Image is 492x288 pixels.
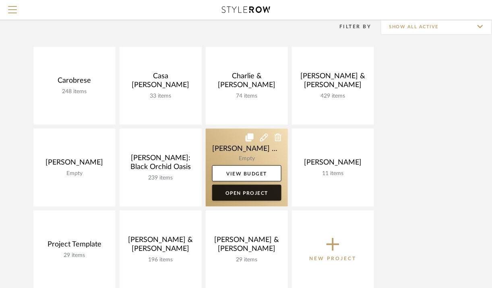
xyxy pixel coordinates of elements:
[298,93,368,100] div: 429 items
[40,170,109,177] div: Empty
[40,252,109,259] div: 29 items
[40,240,109,252] div: Project Template
[40,158,109,170] div: [PERSON_NAME]
[40,76,109,88] div: Carobrese
[212,165,281,182] a: View Budget
[126,175,195,182] div: 239 items
[40,88,109,95] div: 248 items
[212,93,281,100] div: 74 items
[298,72,368,93] div: [PERSON_NAME] & [PERSON_NAME]
[298,170,368,177] div: 11 items
[126,93,195,100] div: 33 items
[126,257,195,263] div: 196 items
[212,257,281,263] div: 29 items
[212,236,281,257] div: [PERSON_NAME] & [PERSON_NAME]
[212,185,281,201] a: Open Project
[329,23,372,31] div: Filter By
[212,72,281,93] div: Charlie & [PERSON_NAME]
[126,154,195,175] div: [PERSON_NAME]: Black Orchid Oasis
[126,236,195,257] div: [PERSON_NAME] & [PERSON_NAME]
[310,255,357,263] p: New Project
[298,158,368,170] div: [PERSON_NAME]
[126,72,195,93] div: Casa [PERSON_NAME]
